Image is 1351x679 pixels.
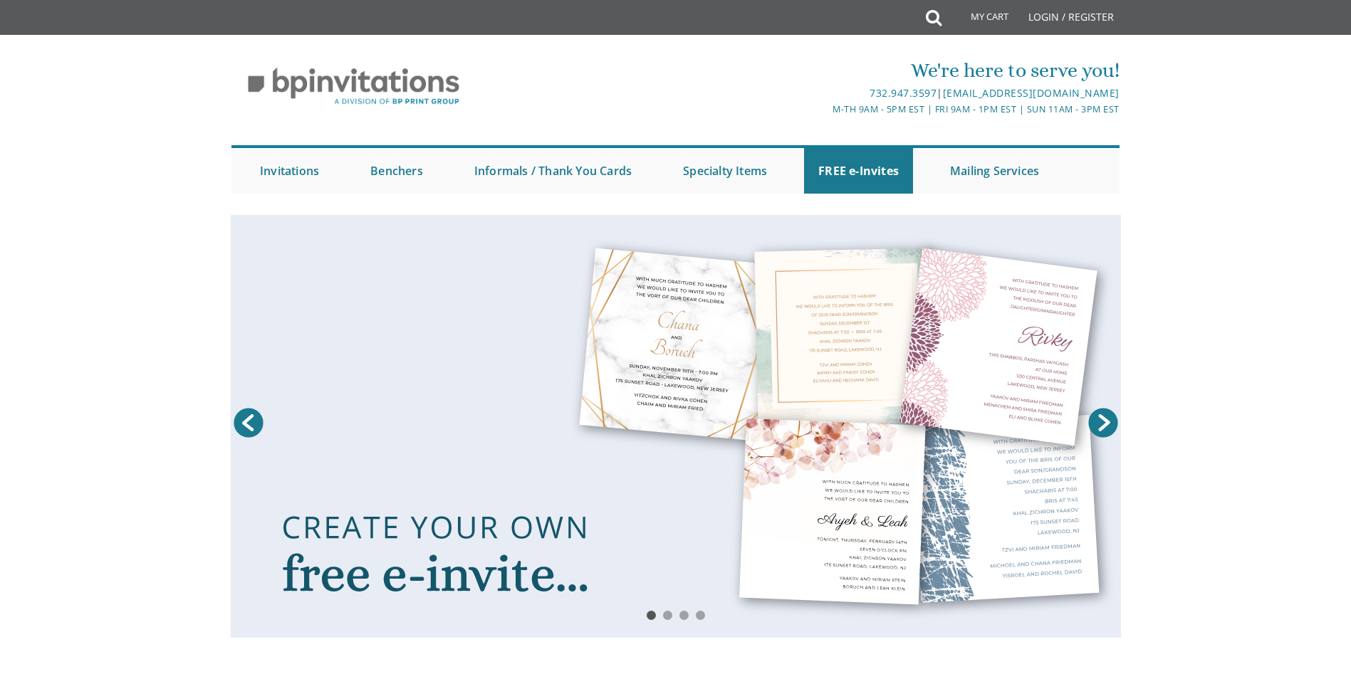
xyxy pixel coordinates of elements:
[1085,405,1121,441] a: Next
[528,85,1120,102] div: |
[804,148,913,194] a: FREE e-Invites
[870,86,937,100] a: 732.947.3597
[231,57,476,116] img: BP Invitation Loft
[231,405,266,441] a: Prev
[669,148,781,194] a: Specialty Items
[940,1,1018,37] a: My Cart
[246,148,333,194] a: Invitations
[460,148,646,194] a: Informals / Thank You Cards
[356,148,437,194] a: Benchers
[936,148,1053,194] a: Mailing Services
[528,56,1120,85] div: We're here to serve you!
[943,86,1120,100] a: [EMAIL_ADDRESS][DOMAIN_NAME]
[528,102,1120,117] div: M-Th 9am - 5pm EST | Fri 9am - 1pm EST | Sun 11am - 3pm EST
